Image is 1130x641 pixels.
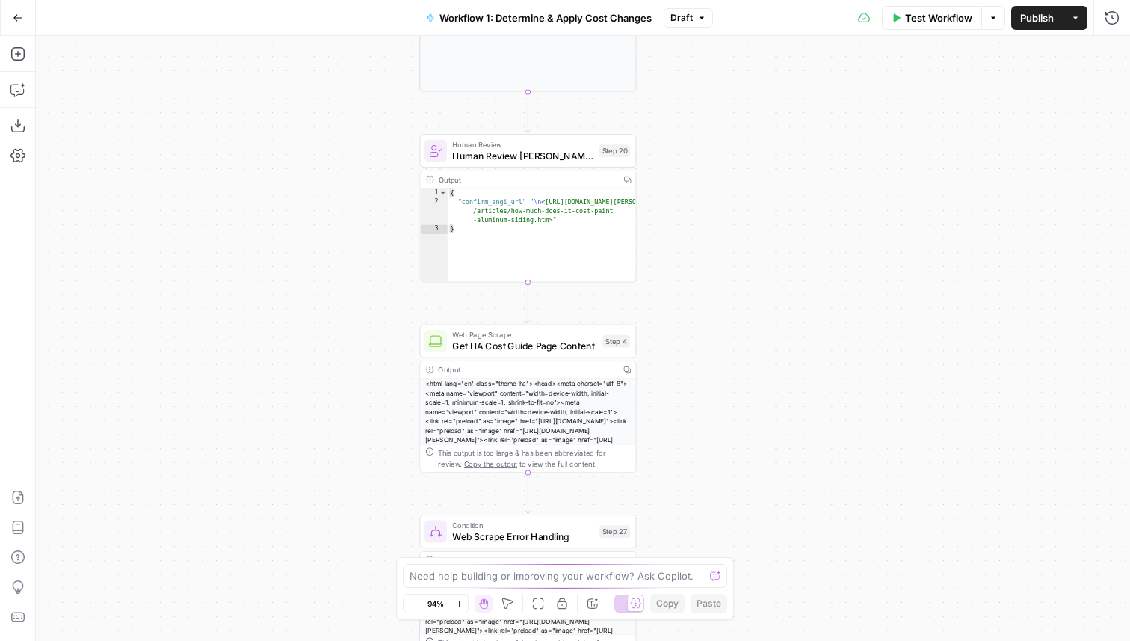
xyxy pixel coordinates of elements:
[697,597,721,610] span: Paste
[419,134,636,282] div: Human ReviewHuman Review [PERSON_NAME] URLStep 20Output{ "confirm_angi_url":"\n<[URL][DOMAIN_NAME...
[664,8,713,28] button: Draft
[1020,10,1054,25] span: Publish
[439,188,447,197] span: Toggle code folding, rows 1 through 3
[599,144,630,157] div: Step 20
[905,10,972,25] span: Test Workflow
[439,364,615,375] div: Output
[420,225,447,234] div: 3
[420,188,447,197] div: 1
[452,339,597,353] span: Get HA Cost Guide Page Content
[439,554,615,565] div: Output
[882,6,981,30] button: Test Workflow
[650,594,685,613] button: Copy
[603,335,630,348] div: Step 4
[691,594,727,613] button: Paste
[452,149,593,163] span: Human Review [PERSON_NAME] URL
[526,92,531,132] g: Edge from step_9 to step_20
[420,197,447,224] div: 2
[439,10,652,25] span: Workflow 1: Determine & Apply Cost Changes
[419,325,636,473] div: Web Page ScrapeGet HA Cost Guide Page ContentStep 4Output<html lang="en" class="theme-ha"><head><...
[439,174,615,185] div: Output
[452,139,593,150] span: Human Review
[656,597,679,610] span: Copy
[526,473,531,513] g: Edge from step_4 to step_27
[417,6,661,30] button: Workflow 1: Determine & Apply Cost Changes
[427,598,444,610] span: 94%
[452,520,593,531] span: Condition
[599,525,630,538] div: Step 27
[670,11,693,25] span: Draft
[439,447,630,469] div: This output is too large & has been abbreviated for review. to view the full content.
[526,283,531,323] g: Edge from step_20 to step_4
[452,530,593,544] span: Web Scrape Error Handling
[464,459,517,467] span: Copy the output
[420,379,635,502] div: <html lang="en" class="theme-ha"><head><meta charset="utf-8"><meta name="viewport" content="width...
[452,329,597,340] span: Web Page Scrape
[1011,6,1063,30] button: Publish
